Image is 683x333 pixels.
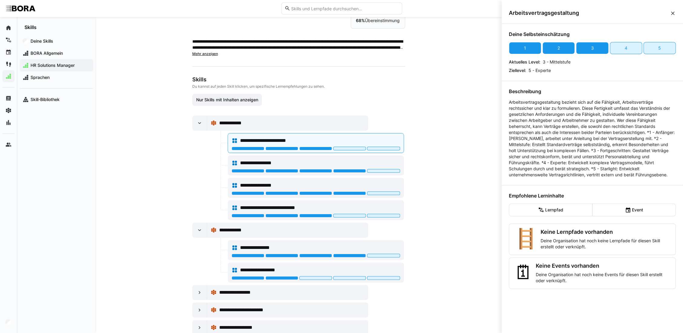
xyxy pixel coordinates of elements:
p: Du kannst auf jeden Skill klicken, um spezifische Lernempfehlungen zu sehen. [192,84,404,89]
div: 2 [558,45,560,51]
p: Ziellevel: [509,67,526,73]
span: Sprachen [30,74,90,80]
span: Mehr anzeigen [192,51,218,56]
p: Deine Organisation hat noch keine Events für diesen Skill erstellt oder verknüpft. [536,272,671,284]
div: 5 [658,45,661,51]
button: Nur Skills mit Inhalten anzeigen [192,94,262,106]
p: Arbeitsvertragsgestaltung bezieht sich auf die Fähigkeit, Arbeitsverträge rechtssicher und klar z... [509,99,676,178]
h3: Skills [192,76,404,83]
span: Arbeitsvertragsgestaltung [509,10,670,16]
eds-button-option: Event [592,204,676,216]
div: 3 [591,45,594,51]
p: 3 - Mittelstufe [543,59,571,65]
div: 1 [524,45,526,51]
p: Übereinstimmung [356,18,400,24]
span: Nur Skills mit Inhalten anzeigen [195,97,259,103]
div: 4 [625,45,627,51]
h4: Beschreibung [509,88,676,94]
span: BORA Allgemein [30,50,90,56]
strong: 68% [356,18,365,23]
h4: Deine Selbsteinschätzung [509,31,676,37]
div: 🪜 [514,229,538,250]
h3: Keine Events vorhanden [536,263,671,269]
span: HR Solutions Manager [30,62,90,68]
div: 🗓 [514,263,533,284]
eds-button-option: Lernpfad [509,204,592,216]
p: Deine Organisation hat noch keine Lernpfade für diesen Skill erstellt oder verknüpft. [541,238,671,250]
p: Aktuelles Level: [509,59,540,65]
h3: Keine Lernpfade vorhanden [541,229,671,235]
input: Skills und Lernpfade durchsuchen… [290,6,398,11]
p: 5 - Experte [529,67,551,73]
h4: Empfohlene Lerninhalte [509,193,676,199]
